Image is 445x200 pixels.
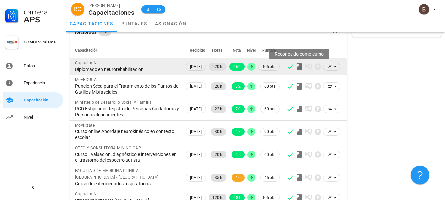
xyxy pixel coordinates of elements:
[190,83,202,90] span: [DATE]
[190,128,202,135] span: [DATE]
[70,43,184,58] th: Capacitación
[156,6,161,13] span: 15
[236,82,241,90] span: 6,2
[24,80,61,86] div: Experiencia
[215,174,222,182] span: 35 h
[145,6,151,13] span: B
[190,174,202,181] span: [DATE]
[246,43,257,58] th: Nivel
[3,109,63,125] a: Nivel
[88,2,135,9] div: [PERSON_NAME]
[103,28,107,36] span: 10
[212,48,222,53] span: Horas
[3,92,63,108] a: Capacitación
[264,83,275,90] span: 60 pts
[24,115,61,120] div: Nivel
[215,82,222,90] span: 20 h
[75,77,97,82] span: MovEDUCA
[3,58,63,74] a: Datos
[233,63,241,71] span: 6,66
[262,63,275,70] span: 105 pts
[75,66,179,72] div: Diplomado en neurorehabilitación
[212,63,222,71] span: 220 h
[75,61,100,65] span: Capacita Net
[236,105,241,113] span: 7,0
[24,98,61,103] div: Capacitación
[75,146,141,150] span: OTEC Y CONSULTORA MINING CAP
[75,129,179,140] div: Curso online Abordaje neurokinésico en contexto escolar
[70,21,347,43] button: Recibidas 10
[88,9,135,16] div: Capacitaciones
[233,48,241,53] span: Nota
[190,63,202,70] span: [DATE]
[75,28,96,36] div: Recibidas
[75,192,100,196] span: Capacita Net
[247,48,256,53] span: Nivel
[71,3,84,16] div: avatar
[228,43,246,58] th: Nota
[151,16,191,32] a: asignación
[24,8,61,16] div: Carrera
[264,129,275,135] span: 90 pts
[75,123,95,128] span: Movilízate
[262,48,276,53] span: Puntaje
[24,63,61,69] div: Datos
[75,100,152,105] span: Ministerio de Desarrollo Social y Familia
[236,151,241,158] span: 6,5
[75,106,179,118] div: RCD Estipendio Registro de Personas Cuidadoras y Personas dependientes
[74,3,81,16] span: BC
[257,43,281,58] th: Puntaje
[3,75,63,91] a: Experiencia
[24,40,61,45] div: COMDES Calama
[190,48,205,53] span: Recibido
[264,174,275,181] span: 45 pts
[264,106,275,112] span: 60 pts
[190,105,202,113] span: [DATE]
[184,43,207,58] th: Recibido
[75,151,179,163] div: Curso Evaluación, diagnóstico e intervenciones en el trastorno del espectro autista
[75,181,179,186] div: Curso de enfermedades respiratorias
[236,128,241,136] span: 6,8
[24,16,61,24] div: APS
[215,128,222,136] span: 30 h
[75,168,159,180] span: FACULTAD DE MEDICINA CLINICA [GEOGRAPHIC_DATA] - [GEOGRAPHIC_DATA]
[215,151,222,158] span: 20 h
[215,105,222,113] span: 22 h
[117,16,151,32] a: puntajes
[419,4,429,14] div: avatar
[264,151,275,158] span: 60 pts
[190,151,202,158] span: [DATE]
[66,16,117,32] a: capacitaciones
[75,48,98,53] span: Capacitación
[236,174,241,182] span: 4,0
[75,83,179,95] div: Punción Seca para el Tratamiento de los Puntos de Gatillos Miofasciales
[207,43,228,58] th: Horas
